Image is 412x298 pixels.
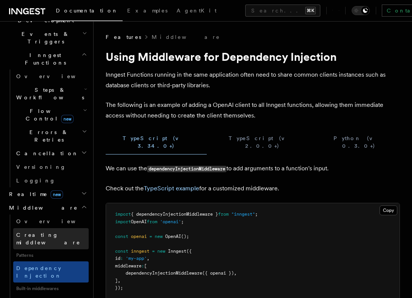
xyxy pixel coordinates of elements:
button: Search...⌘K [245,5,320,17]
span: ({ openai }) [202,270,234,276]
div: Inngest Functions [6,69,89,187]
span: ({ [186,249,192,254]
span: , [234,270,237,276]
a: AgentKit [172,2,221,20]
button: Events & Triggers [6,27,89,48]
button: Steps & Workflows [13,83,89,104]
button: Errors & Retries [13,125,89,147]
span: Built-in middlewares [13,283,89,295]
span: Overview [16,218,94,224]
span: (); [181,234,189,239]
span: new [51,190,63,199]
span: Realtime [6,190,63,198]
span: OpenAI [131,219,147,224]
span: from [218,212,229,217]
a: Dependency Injection [13,261,89,283]
a: Middleware [152,33,220,41]
p: Inngest Functions running in the same application often need to share common clients instances su... [106,69,400,91]
button: Cancellation [13,147,89,160]
span: new [155,234,163,239]
span: }); [115,285,123,290]
span: Flow Control [13,107,83,122]
span: Creating middleware [16,232,80,246]
button: Middleware [6,201,89,215]
span: Events & Triggers [6,30,82,45]
button: Flow Controlnew [13,104,89,125]
button: TypeScript (v 3.34.0+) [106,130,207,154]
span: { dependencyInjectionMiddleware } [131,212,218,217]
span: Versioning [16,164,66,170]
span: Patterns [13,249,89,261]
span: import [115,219,131,224]
span: : [141,263,144,269]
button: TypeScript (v 2.0.0+) [213,130,312,154]
span: const [115,249,128,254]
a: Overview [13,215,89,228]
kbd: ⌘K [305,7,316,14]
button: Copy [380,205,397,215]
span: Cancellation [13,150,78,157]
span: new [61,115,74,123]
span: AgentKit [177,8,217,14]
code: dependencyInjectionMiddleware [147,166,226,172]
span: ; [181,219,184,224]
span: , [147,256,149,261]
a: Versioning [13,160,89,174]
span: Inngest Functions [6,51,81,66]
span: Middleware [6,204,78,212]
button: Realtimenew [6,187,89,201]
p: The following is an example of adding a OpenAI client to all Inngest functions, allowing them imm... [106,100,400,121]
button: Inngest Functions [6,48,89,69]
h1: Using Middleware for Dependency Injection [106,50,400,63]
span: = [152,249,155,254]
span: Inngest [168,249,186,254]
span: Dependency Injection [16,265,61,279]
span: , [118,278,120,283]
a: TypeScript example [144,185,199,192]
span: Errors & Retries [13,128,82,144]
span: from [147,219,157,224]
span: openai [131,234,147,239]
a: Examples [123,2,172,20]
span: 'my-app' [126,256,147,261]
span: ] [115,278,118,283]
p: Check out the for a customized middleware. [106,183,400,194]
span: const [115,234,128,239]
span: inngest [131,249,149,254]
span: Overview [16,73,94,79]
span: ; [255,212,258,217]
button: Python (v 0.3.0+) [318,130,400,154]
a: Documentation [51,2,123,21]
span: Steps & Workflows [13,86,84,101]
a: Logging [13,174,89,187]
span: id [115,256,120,261]
span: Features [106,33,141,41]
span: Examples [127,8,168,14]
span: import [115,212,131,217]
span: Logging [16,178,55,184]
a: Creating middleware [13,228,89,249]
span: dependencyInjectionMiddleware [126,270,202,276]
button: Toggle dark mode [352,6,370,15]
span: = [149,234,152,239]
span: middleware [115,263,141,269]
span: [ [144,263,147,269]
span: OpenAI [165,234,181,239]
a: Overview [13,69,89,83]
span: new [157,249,165,254]
span: Documentation [56,8,118,14]
span: 'openai' [160,219,181,224]
p: We can use the to add arguments to a function's input. [106,163,400,174]
span: : [120,256,123,261]
span: "inngest" [231,212,255,217]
